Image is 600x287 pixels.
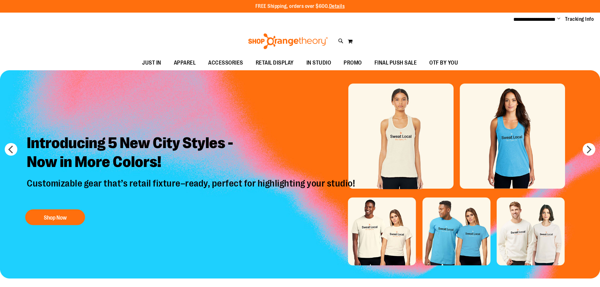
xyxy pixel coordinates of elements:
[429,56,458,70] span: OTF BY YOU
[337,56,368,70] a: PROMO
[557,16,560,22] button: Account menu
[25,209,85,225] button: Shop Now
[22,129,361,228] a: Introducing 5 New City Styles -Now in More Colors! Customizable gear that’s retail fixture–ready,...
[300,56,338,70] a: IN STUDIO
[202,56,249,70] a: ACCESSORIES
[374,56,417,70] span: FINAL PUSH SALE
[22,129,361,177] h2: Introducing 5 New City Styles - Now in More Colors!
[344,56,362,70] span: PROMO
[249,56,300,70] a: RETAIL DISPLAY
[136,56,168,70] a: JUST IN
[583,143,595,156] button: next
[142,56,161,70] span: JUST IN
[208,56,243,70] span: ACCESSORIES
[22,177,361,203] p: Customizable gear that’s retail fixture–ready, perfect for highlighting your studio!
[174,56,196,70] span: APPAREL
[565,16,594,23] a: Tracking Info
[368,56,423,70] a: FINAL PUSH SALE
[423,56,464,70] a: OTF BY YOU
[5,143,17,156] button: prev
[329,3,345,9] a: Details
[168,56,202,70] a: APPAREL
[247,33,329,49] img: Shop Orangetheory
[255,3,345,10] p: FREE Shipping, orders over $600.
[306,56,331,70] span: IN STUDIO
[256,56,294,70] span: RETAIL DISPLAY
